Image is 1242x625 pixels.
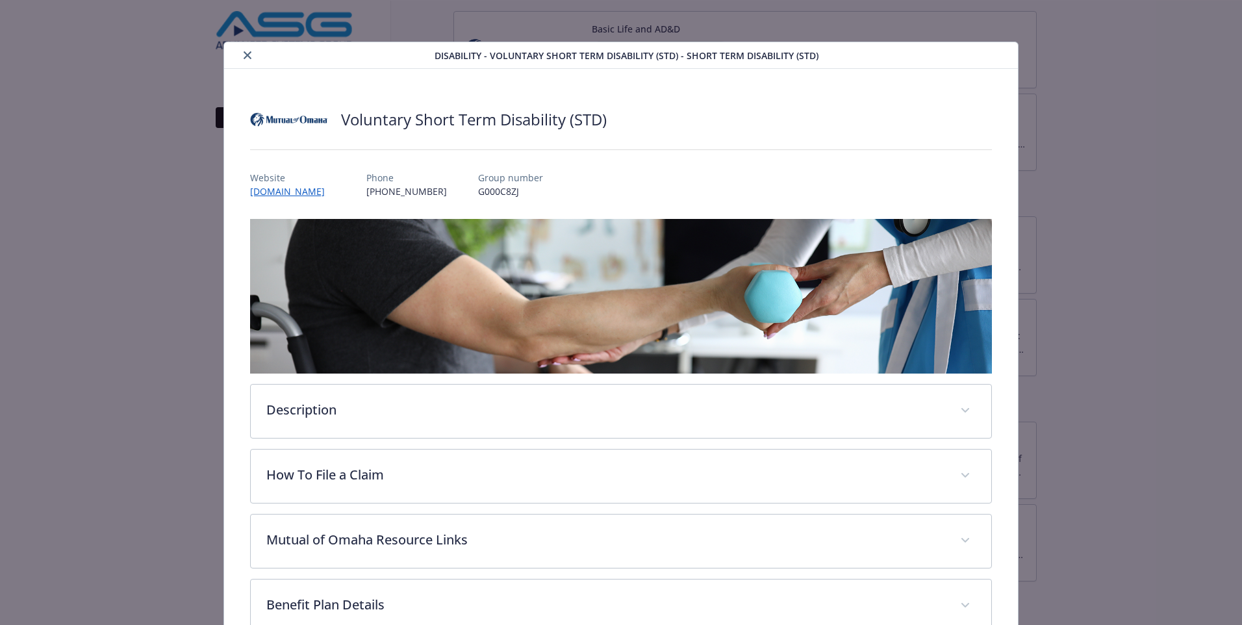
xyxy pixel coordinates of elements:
[366,185,447,198] p: [PHONE_NUMBER]
[266,530,944,550] p: Mutual of Omaha Resource Links
[251,450,991,503] div: How To File a Claim
[250,171,335,185] p: Website
[435,49,818,62] span: Disability - Voluntary Short Term Disability (STD) - Short Term Disability (STD)
[251,515,991,568] div: Mutual of Omaha Resource Links
[250,185,335,198] a: [DOMAIN_NAME]
[341,108,607,131] h2: Voluntary Short Term Disability (STD)
[478,171,543,185] p: Group number
[240,47,255,63] button: close
[266,465,944,485] p: How To File a Claim
[266,595,944,615] p: Benefit Plan Details
[250,219,992,374] img: banner
[366,171,447,185] p: Phone
[478,185,543,198] p: G000C8ZJ
[251,385,991,438] div: Description
[250,100,328,139] img: Mutual of Omaha Insurance Company
[266,400,944,420] p: Description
